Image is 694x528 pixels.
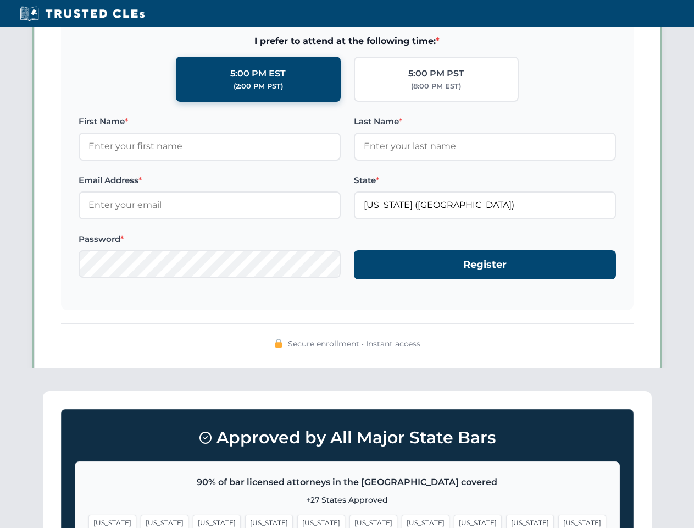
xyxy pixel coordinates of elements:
[79,233,341,246] label: Password
[411,81,461,92] div: (8:00 PM EST)
[16,5,148,22] img: Trusted CLEs
[354,174,616,187] label: State
[354,115,616,128] label: Last Name
[79,191,341,219] input: Enter your email
[88,475,606,490] p: 90% of bar licensed attorneys in the [GEOGRAPHIC_DATA] covered
[79,133,341,160] input: Enter your first name
[354,133,616,160] input: Enter your last name
[288,338,420,350] span: Secure enrollment • Instant access
[354,250,616,279] button: Register
[79,174,341,187] label: Email Address
[274,339,283,348] img: 🔒
[408,67,464,81] div: 5:00 PM PST
[230,67,286,81] div: 5:00 PM EST
[79,115,341,128] label: First Name
[234,81,283,92] div: (2:00 PM PST)
[75,423,620,453] h3: Approved by All Major State Bars
[88,494,606,506] p: +27 States Approved
[354,191,616,219] input: Florida (FL)
[79,34,616,48] span: I prefer to attend at the following time:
